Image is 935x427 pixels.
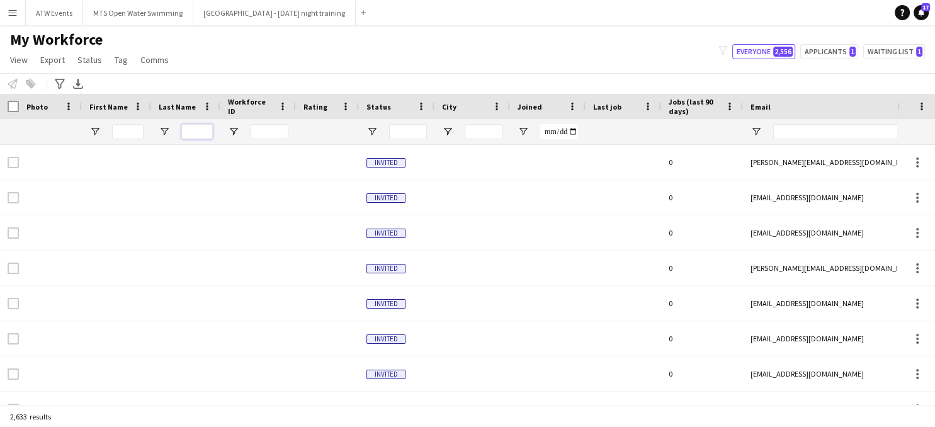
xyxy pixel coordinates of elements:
[661,321,743,356] div: 0
[228,126,239,137] button: Open Filter Menu
[849,47,856,57] span: 1
[518,126,529,137] button: Open Filter Menu
[366,299,405,309] span: Invited
[800,44,858,59] button: Applicants1
[193,1,356,25] button: [GEOGRAPHIC_DATA] - [DATE] night training
[26,1,83,25] button: ATW Events
[465,124,502,139] input: City Filter Input
[661,251,743,285] div: 0
[661,215,743,250] div: 0
[8,333,19,344] input: Row Selection is disabled for this row (unchecked)
[10,30,103,49] span: My Workforce
[863,44,925,59] button: Waiting list1
[110,52,133,68] a: Tag
[140,54,169,65] span: Comms
[71,76,86,91] app-action-btn: Export XLSX
[115,54,128,65] span: Tag
[159,126,170,137] button: Open Filter Menu
[732,44,795,59] button: Everyone2,556
[366,126,378,137] button: Open Filter Menu
[8,368,19,380] input: Row Selection is disabled for this row (unchecked)
[751,102,771,111] span: Email
[518,102,542,111] span: Joined
[366,370,405,379] span: Invited
[661,392,743,426] div: 0
[366,158,405,168] span: Invited
[366,229,405,238] span: Invited
[661,356,743,391] div: 0
[8,192,19,203] input: Row Selection is disabled for this row (unchecked)
[661,286,743,321] div: 0
[83,1,193,25] button: MTS Open Water Swimming
[661,145,743,179] div: 0
[773,47,793,57] span: 2,556
[159,102,196,111] span: Last Name
[8,157,19,168] input: Row Selection is disabled for this row (unchecked)
[921,3,930,11] span: 17
[89,102,128,111] span: First Name
[40,54,65,65] span: Export
[366,264,405,273] span: Invited
[593,102,621,111] span: Last job
[8,298,19,309] input: Row Selection is disabled for this row (unchecked)
[135,52,174,68] a: Comms
[8,263,19,274] input: Row Selection is disabled for this row (unchecked)
[914,5,929,20] a: 17
[442,102,456,111] span: City
[366,334,405,344] span: Invited
[26,102,48,111] span: Photo
[661,180,743,215] div: 0
[540,124,578,139] input: Joined Filter Input
[442,126,453,137] button: Open Filter Menu
[751,126,762,137] button: Open Filter Menu
[366,193,405,203] span: Invited
[10,54,28,65] span: View
[77,54,102,65] span: Status
[251,124,288,139] input: Workforce ID Filter Input
[8,227,19,239] input: Row Selection is disabled for this row (unchecked)
[228,97,273,116] span: Workforce ID
[389,124,427,139] input: Status Filter Input
[89,126,101,137] button: Open Filter Menu
[5,52,33,68] a: View
[303,102,327,111] span: Rating
[112,124,144,139] input: First Name Filter Input
[366,102,391,111] span: Status
[72,52,107,68] a: Status
[35,52,70,68] a: Export
[669,97,720,116] span: Jobs (last 90 days)
[52,76,67,91] app-action-btn: Advanced filters
[916,47,922,57] span: 1
[181,124,213,139] input: Last Name Filter Input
